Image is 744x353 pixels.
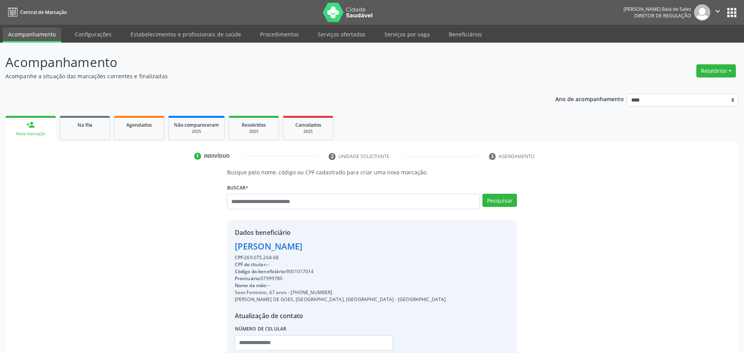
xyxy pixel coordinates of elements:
div: 1 [194,153,201,160]
span: Código do beneficiário: [235,268,286,275]
span: Não compareceram [174,122,219,128]
a: Configurações [69,28,117,41]
button: Relatórios [696,64,736,77]
div: 2025 [234,129,273,134]
div: 269.075.264-68 [235,254,446,261]
span: Nome da mãe: [235,282,267,289]
div: Atualização de contato [235,311,446,320]
span: CPF do titular: [235,261,267,268]
div: [PERSON_NAME] Baia de Sales [623,6,691,12]
a: Central de Marcação [5,6,67,19]
a: Procedimentos [255,28,304,41]
div: 07999780 [235,275,446,282]
div: Nova marcação [11,131,50,137]
p: Busque pelo nome, código ou CPF cadastrado para criar uma nova marcação. [227,168,517,176]
div: Sexo Feminino, 67 anos - [PHONE_NUMBER] [235,289,446,296]
div: person_add [26,121,35,129]
span: Resolvidos [242,122,266,128]
span: Cancelados [295,122,321,128]
span: Na fila [77,122,92,128]
a: Serviços por vaga [379,28,435,41]
img: img [694,4,710,21]
div: -- [235,261,446,268]
p: Acompanhe a situação das marcações correntes e finalizadas [5,72,518,80]
a: Beneficiários [443,28,487,41]
p: Ano de acompanhamento [555,94,624,103]
div: 2025 [174,129,219,134]
div: 2025 [289,129,327,134]
div: Dados beneficiário [235,228,446,237]
div: -- [235,282,446,289]
label: Número de celular [235,323,287,335]
div: [PERSON_NAME] [235,240,446,253]
span: Central de Marcação [20,9,67,15]
button: apps [725,6,739,19]
span: CPF: [235,254,245,261]
span: Prontuário: [235,275,261,282]
p: Acompanhamento [5,53,518,72]
div: Indivíduo [204,153,230,160]
a: Estabelecimentos e profissionais de saúde [125,28,246,41]
span: Agendados [126,122,152,128]
a: Serviços ofertados [312,28,371,41]
label: Buscar [227,182,248,194]
span: Diretor de regulação [634,12,691,19]
div: [PERSON_NAME] DE GOES, [GEOGRAPHIC_DATA], [GEOGRAPHIC_DATA] - [GEOGRAPHIC_DATA] [235,296,446,303]
button:  [710,4,725,21]
button: Pesquisar [482,194,517,207]
div: 9001017014 [235,268,446,275]
i:  [713,7,722,15]
a: Acompanhamento [3,28,61,43]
